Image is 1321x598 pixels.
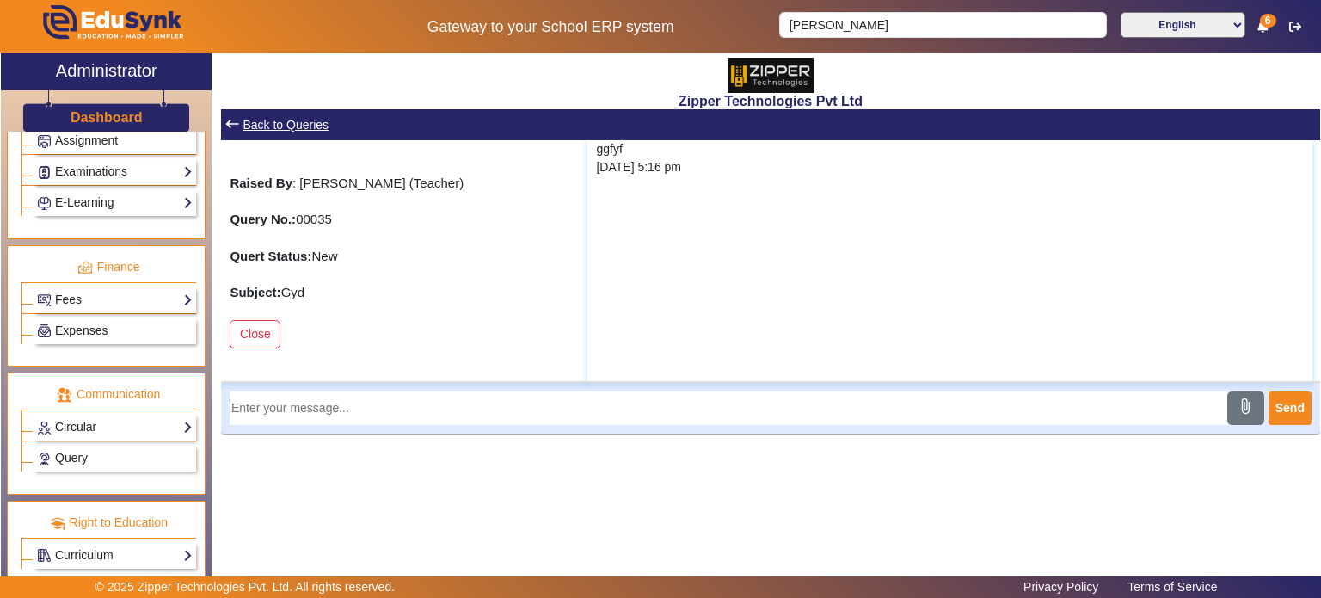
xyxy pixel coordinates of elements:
a: Administrator [1,53,212,90]
div: : [PERSON_NAME] (Teacher) [230,174,578,194]
span: Expenses [55,324,108,337]
a: Dashboard [70,108,144,126]
a: Assignment [37,131,193,151]
h2: Zipper Technologies Pvt Ltd [221,93,1320,109]
a: Privacy Policy [1015,576,1107,598]
mat-icon: keyboard_backspace [224,115,241,133]
h5: Gateway to your School ERP system [340,18,761,36]
span: 6 [1260,14,1276,28]
div: ggfyf [596,140,1304,158]
p: Communication [21,385,196,404]
h2: Administrator [56,60,157,81]
img: Assignments.png [38,135,51,148]
img: 36227e3f-cbf6-4043-b8fc-b5c5f2957d0a [728,58,814,93]
button: Send [1269,391,1312,425]
input: Enter your message... [230,391,1227,425]
h3: Dashboard [71,109,143,126]
a: Back to Queries [241,114,330,136]
div: [DATE] 5:16 pm [596,158,1304,176]
span: Assignment [55,133,118,147]
img: finance.png [77,260,93,275]
span: Query [55,451,88,465]
b: Subject: [230,285,280,299]
a: Query [37,448,193,468]
div: 00035 [230,210,578,230]
p: © 2025 Zipper Technologies Pvt. Ltd. All rights reserved. [95,578,396,596]
a: Terms of Service [1119,576,1226,598]
p: Right to Education [21,514,196,532]
div: New [230,247,578,267]
button: Close [230,320,280,349]
img: rte.png [50,515,65,531]
b: Quert Status: [230,249,311,263]
img: Payroll.png [38,324,51,337]
b: Query No.: [230,212,296,226]
p: Finance [21,258,196,276]
div: Gyd [230,283,578,303]
img: communication.png [57,387,72,403]
mat-icon: attach_file [1237,398,1254,415]
b: Raised By [230,176,292,190]
a: Expenses [37,321,193,341]
input: Search [779,12,1106,38]
img: Support-tickets.png [38,453,51,465]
